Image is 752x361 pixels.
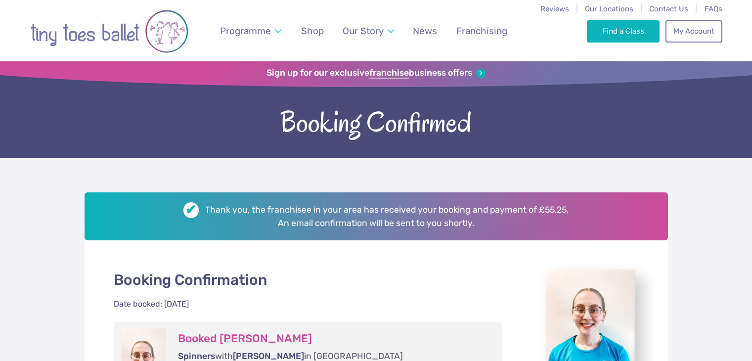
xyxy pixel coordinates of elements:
[540,4,569,13] a: Reviews
[178,351,215,361] span: Spinners
[413,25,437,37] span: News
[408,19,442,43] a: News
[178,332,483,346] h3: Booked [PERSON_NAME]
[451,19,512,43] a: Franchising
[301,25,324,37] span: Shop
[705,4,722,13] a: FAQs
[220,25,271,37] span: Programme
[585,4,633,13] a: Our Locations
[456,25,507,37] span: Franchising
[665,20,722,42] a: My Account
[369,68,409,79] strong: franchise
[296,19,328,43] a: Shop
[338,19,398,43] a: Our Story
[343,25,384,37] span: Our Story
[649,4,688,13] a: Contact Us
[587,20,660,42] a: Find a Class
[114,270,502,290] p: Booking Confirmation
[266,68,486,79] a: Sign up for our exclusivefranchisebusiness offers
[215,19,286,43] a: Programme
[30,6,188,56] img: tiny toes ballet
[114,299,189,310] div: Date booked: [DATE]
[85,192,668,240] h2: Thank you, the franchisee in your area has received your booking and payment of £55.25. An email ...
[233,351,304,361] span: [PERSON_NAME]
